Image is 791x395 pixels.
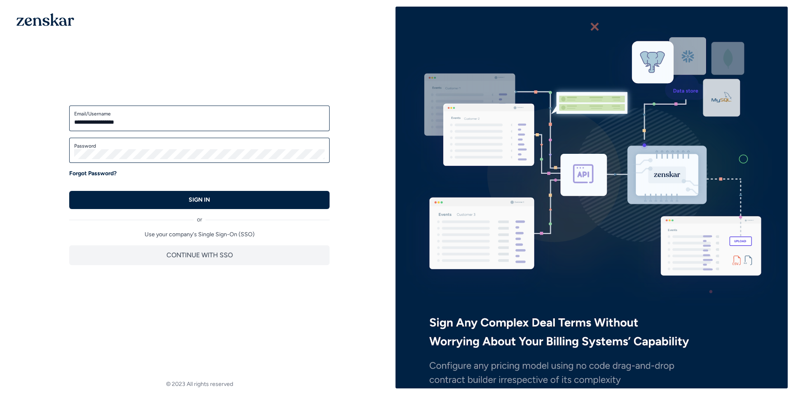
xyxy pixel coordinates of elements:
p: Use your company's Single Sign-On (SSO) [69,230,330,239]
button: SIGN IN [69,191,330,209]
img: 1OGAJ2xQqyY4LXKgY66KYq0eOWRCkrZdAb3gUhuVAqdWPZE9SRJmCz+oDMSn4zDLXe31Ii730ItAGKgCKgCCgCikA4Av8PJUP... [16,13,74,26]
button: CONTINUE WITH SSO [69,245,330,265]
p: SIGN IN [189,196,210,204]
label: Email/Username [74,111,325,117]
label: Password [74,143,325,149]
div: or [69,209,330,224]
a: Forgot Password? [69,169,117,178]
footer: © 2023 All rights reserved [3,380,395,388]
